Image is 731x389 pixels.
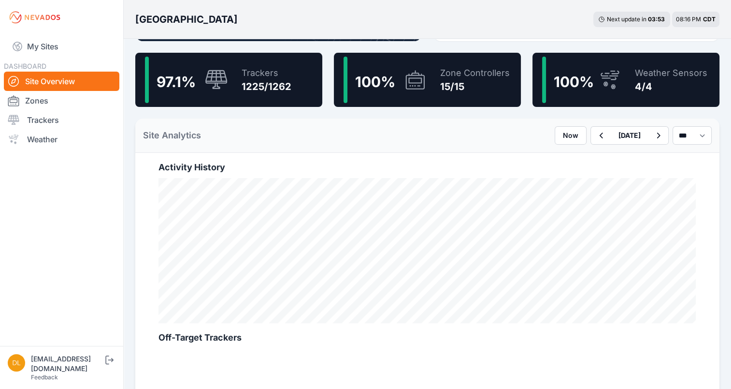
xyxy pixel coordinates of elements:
[607,15,646,23] span: Next update in
[157,73,196,90] span: 97.1 %
[4,35,119,58] a: My Sites
[8,354,25,372] img: dlay@prim.com
[4,62,46,70] span: DASHBOARD
[242,66,291,80] div: Trackers
[8,10,62,25] img: Nevados
[4,72,119,91] a: Site Overview
[635,66,707,80] div: Weather Sensors
[532,53,719,107] a: 100%Weather Sensors4/4
[4,130,119,149] a: Weather
[554,73,594,90] span: 100 %
[135,13,238,26] h3: [GEOGRAPHIC_DATA]
[31,374,58,381] a: Feedback
[31,354,103,374] div: [EMAIL_ADDRESS][DOMAIN_NAME]
[135,53,322,107] a: 97.1%Trackers1225/1262
[648,15,665,23] div: 03 : 53
[555,126,587,145] button: Now
[355,73,395,90] span: 100 %
[676,15,701,23] span: 08:16 PM
[440,66,510,80] div: Zone Controllers
[135,7,238,32] nav: Breadcrumb
[611,127,648,144] button: [DATE]
[703,15,716,23] span: CDT
[440,80,510,93] div: 15/15
[4,110,119,130] a: Trackers
[143,129,201,142] h2: Site Analytics
[635,80,707,93] div: 4/4
[158,331,696,344] h2: Off-Target Trackers
[4,91,119,110] a: Zones
[242,80,291,93] div: 1225/1262
[334,53,521,107] a: 100%Zone Controllers15/15
[158,161,696,174] h2: Activity History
